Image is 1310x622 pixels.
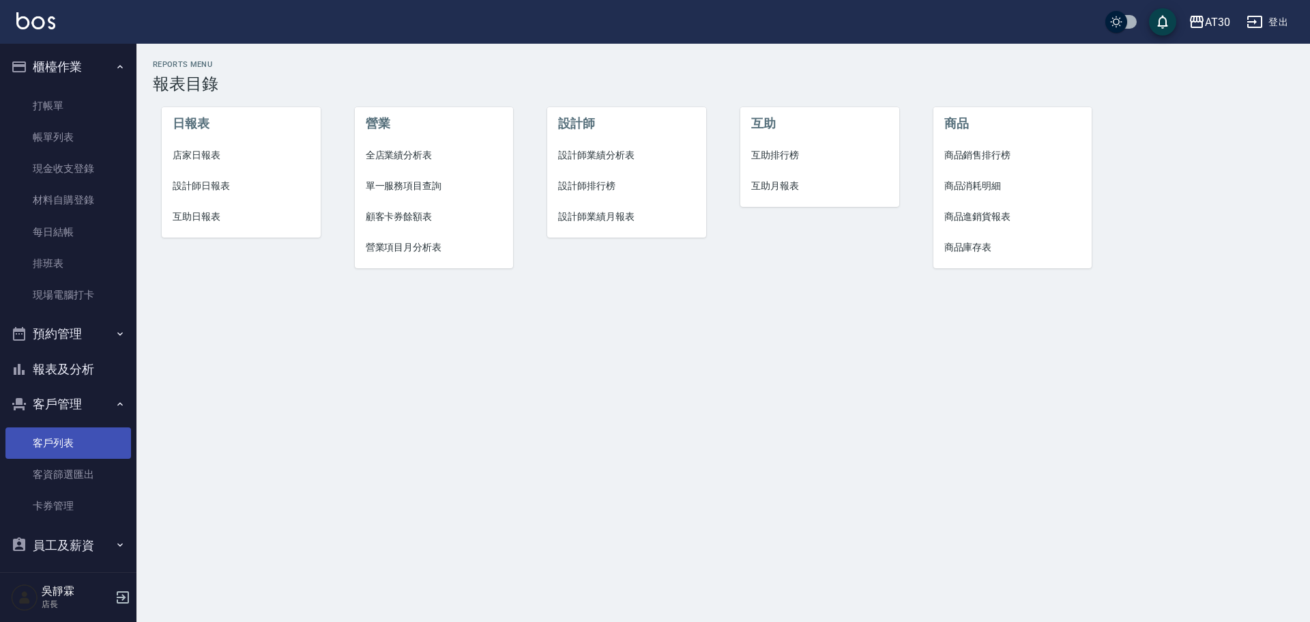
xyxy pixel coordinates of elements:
[5,563,131,598] button: 商品管理
[944,179,1081,193] span: 商品消耗明細
[933,171,1092,201] a: 商品消耗明細
[355,107,514,140] li: 營業
[5,528,131,563] button: 員工及薪資
[153,60,1294,69] h2: Reports Menu
[1183,8,1236,36] button: AT30
[11,584,38,611] img: Person
[5,490,131,522] a: 卡券管理
[740,140,899,171] a: 互助排行榜
[355,201,514,232] a: 顧客卡券餘額表
[5,49,131,85] button: 櫃檯作業
[5,184,131,216] a: 材料自購登錄
[740,171,899,201] a: 互助月報表
[547,171,706,201] a: 設計師排行榜
[366,240,503,255] span: 營業項目月分析表
[355,171,514,201] a: 單一服務項目查詢
[5,216,131,248] a: 每日結帳
[5,279,131,311] a: 現場電腦打卡
[5,459,131,490] a: 客資篩選匯出
[162,140,321,171] a: 店家日報表
[751,148,888,162] span: 互助排行榜
[1205,14,1230,31] div: AT30
[740,107,899,140] li: 互助
[366,179,503,193] span: 單一服務項目查詢
[547,140,706,171] a: 設計師業績分析表
[5,122,131,153] a: 帳單列表
[5,427,131,459] a: 客戶列表
[5,153,131,184] a: 現金收支登錄
[153,74,1294,94] h3: 報表目錄
[173,179,310,193] span: 設計師日報表
[162,107,321,140] li: 日報表
[355,232,514,263] a: 營業項目月分析表
[558,210,695,224] span: 設計師業績月報表
[366,210,503,224] span: 顧客卡券餘額表
[42,584,111,598] h5: 吳靜霖
[355,140,514,171] a: 全店業績分析表
[162,171,321,201] a: 設計師日報表
[558,179,695,193] span: 設計師排行榜
[173,210,310,224] span: 互助日報表
[366,148,503,162] span: 全店業績分析表
[162,201,321,232] a: 互助日報表
[5,386,131,422] button: 客戶管理
[1241,10,1294,35] button: 登出
[944,240,1081,255] span: 商品庫存表
[42,598,111,610] p: 店長
[558,148,695,162] span: 設計師業績分析表
[933,140,1092,171] a: 商品銷售排行榜
[933,232,1092,263] a: 商品庫存表
[944,148,1081,162] span: 商品銷售排行榜
[933,201,1092,232] a: 商品進銷貨報表
[1149,8,1176,36] button: save
[16,12,55,29] img: Logo
[933,107,1092,140] li: 商品
[751,179,888,193] span: 互助月報表
[547,201,706,232] a: 設計師業績月報表
[5,248,131,279] a: 排班表
[547,107,706,140] li: 設計師
[944,210,1081,224] span: 商品進銷貨報表
[5,90,131,122] a: 打帳單
[173,148,310,162] span: 店家日報表
[5,316,131,352] button: 預約管理
[5,352,131,387] button: 報表及分析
